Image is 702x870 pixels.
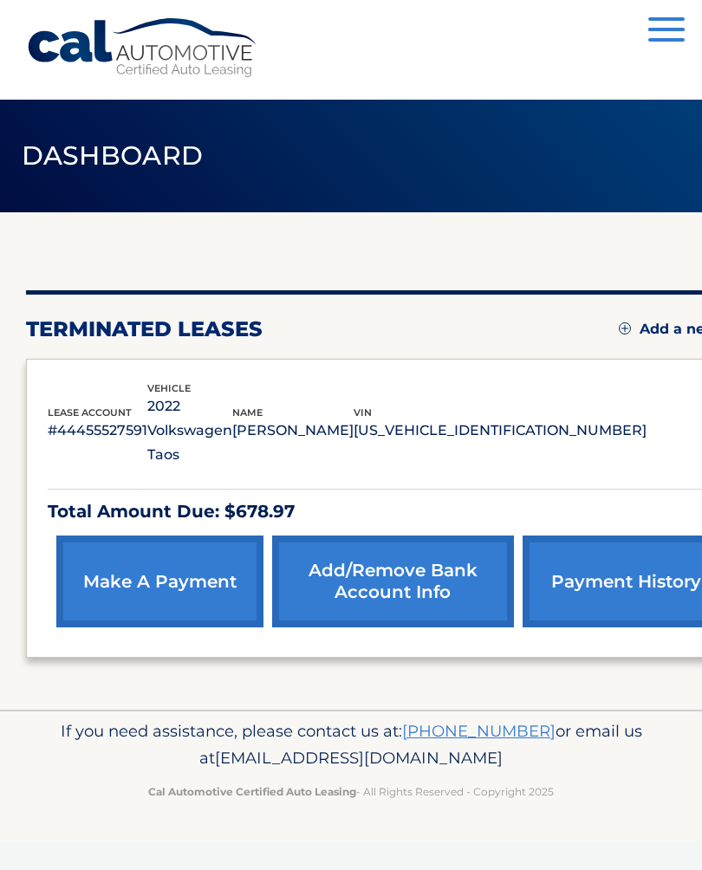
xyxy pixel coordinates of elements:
p: If you need assistance, please contact us at: or email us at [26,717,676,773]
span: name [232,406,263,419]
span: lease account [48,406,132,419]
p: - All Rights Reserved - Copyright 2025 [26,782,676,801]
p: 2022 Volkswagen Taos [147,394,232,467]
a: [PHONE_NUMBER] [402,721,556,741]
img: add.svg [619,322,631,334]
a: Add/Remove bank account info [272,536,515,627]
span: Dashboard [22,140,204,172]
a: Cal Automotive [26,17,260,79]
p: [US_VEHICLE_IDENTIFICATION_NUMBER] [354,419,647,443]
button: Menu [648,17,685,46]
span: vehicle [147,382,191,394]
strong: Cal Automotive Certified Auto Leasing [148,785,356,798]
a: make a payment [56,536,263,627]
p: [PERSON_NAME] [232,419,354,443]
span: vin [354,406,372,419]
p: #44455527591 [48,419,147,443]
span: [EMAIL_ADDRESS][DOMAIN_NAME] [215,748,503,768]
h2: terminated leases [26,316,263,342]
